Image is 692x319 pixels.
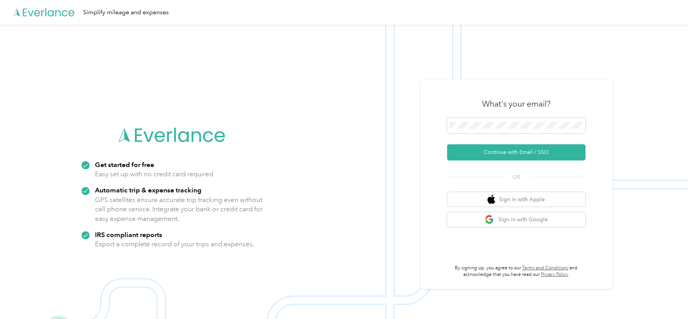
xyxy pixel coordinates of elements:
[522,265,568,271] a: Terms and Conditions
[95,186,201,194] strong: Automatic trip & expense tracking
[447,144,586,160] button: Continue with Email / SSO
[95,169,213,179] p: Easy set up with no credit card required
[447,192,586,207] button: apple logoSign in with Apple
[83,8,169,17] div: Simplify mileage and expenses
[503,173,530,181] span: OR
[485,215,494,224] img: google logo
[447,212,586,227] button: google logoSign in with Google
[95,230,162,239] strong: IRS compliant reports
[95,160,154,169] strong: Get started for free
[95,195,263,224] p: GPS satellites ensure accurate trip tracking even without cell phone service. Integrate your bank...
[541,272,568,277] a: Privacy Policy
[487,195,495,204] img: apple logo
[649,276,692,319] iframe: Everlance-gr Chat Button Frame
[447,265,586,278] p: By signing up, you agree to our and acknowledge that you have read our .
[482,99,551,109] h3: What's your email?
[95,239,254,249] p: Export a complete record of your trips and expenses.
